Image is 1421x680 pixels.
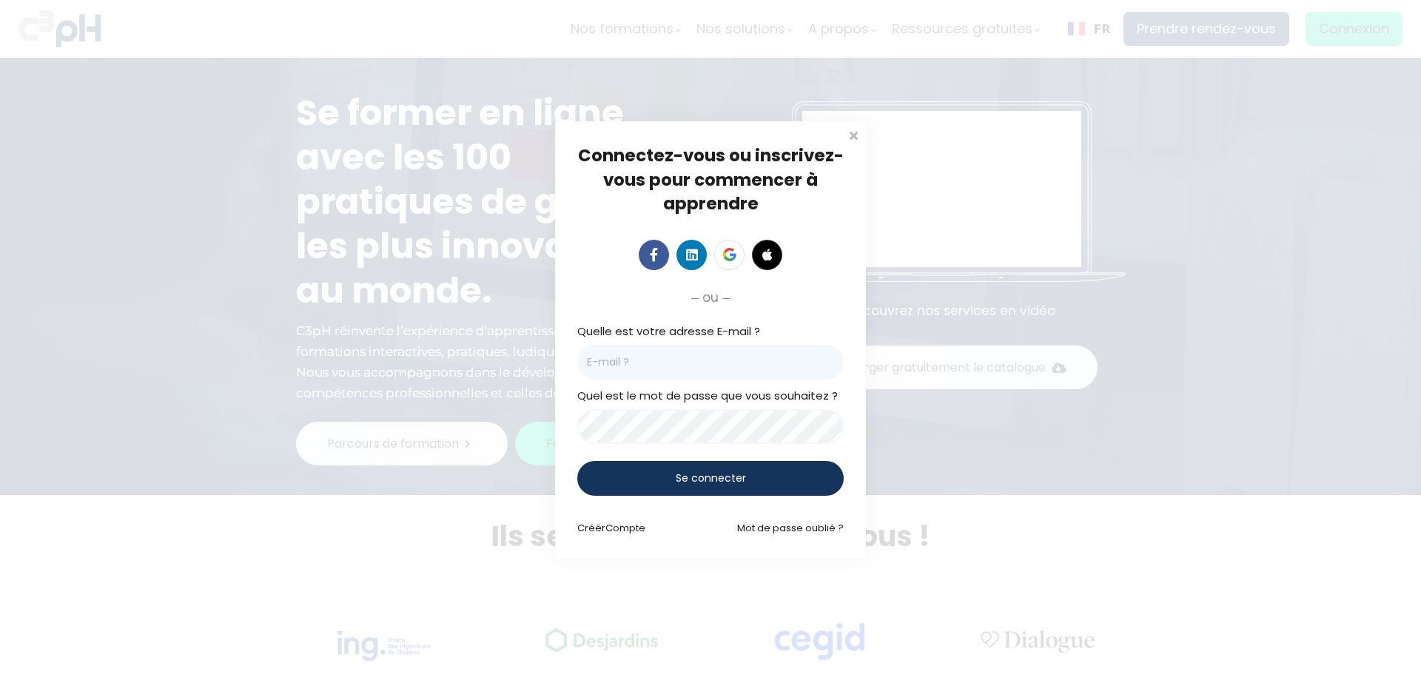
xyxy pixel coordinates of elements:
[702,287,719,308] span: ou
[676,471,746,486] span: Se connecter
[578,144,844,215] span: Connectez-vous ou inscrivez-vous pour commencer à apprendre
[577,521,645,535] a: CréérCompte
[577,345,844,380] input: E-mail ?
[605,521,645,535] span: Compte
[737,521,844,535] a: Mot de passe oublié ?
